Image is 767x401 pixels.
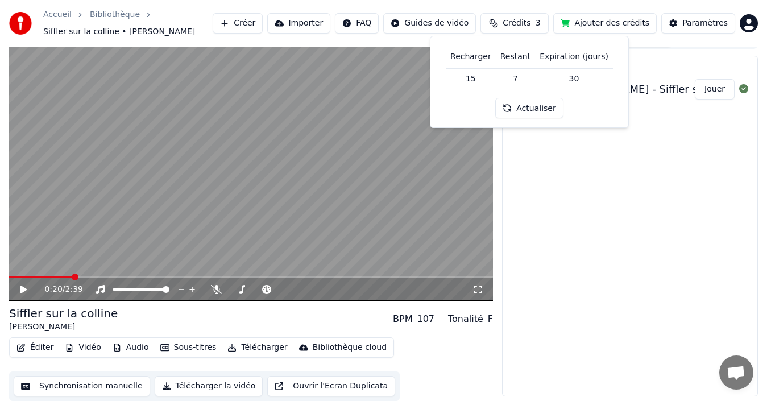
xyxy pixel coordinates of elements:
button: Paramètres [661,13,735,34]
td: 15 [446,68,496,89]
td: 7 [496,68,535,89]
button: Télécharger la vidéo [155,376,263,396]
button: Guides de vidéo [383,13,476,34]
button: FAQ [335,13,379,34]
div: F [488,312,493,326]
button: Ajouter des crédits [553,13,657,34]
div: Ouvrir le chat [719,355,753,390]
button: Créer [213,13,263,34]
span: 3 [536,18,541,29]
a: Accueil [43,9,72,20]
div: Paramètres [682,18,728,29]
th: Recharger [446,46,496,68]
button: Ouvrir l'Ecran Duplicata [267,376,395,396]
button: Éditer [12,340,58,355]
button: Vidéo [60,340,105,355]
div: 107 [417,312,434,326]
nav: breadcrumb [43,9,213,38]
th: Restant [496,46,535,68]
div: Tonalité [448,312,483,326]
span: Crédits [503,18,530,29]
span: 2:39 [65,284,83,295]
div: Créer un Karaoké [503,56,757,70]
button: Audio [108,340,154,355]
button: Télécharger [223,340,292,355]
th: Expiration (jours) [535,46,613,68]
a: Bibliothèque [90,9,140,20]
span: 0:20 [44,284,62,295]
span: Siffler sur la colline • [PERSON_NAME] [43,26,195,38]
button: Sous-titres [156,340,221,355]
div: / [44,284,72,295]
button: Actualiser [495,98,563,118]
button: Jouer [695,79,735,100]
div: [PERSON_NAME] [9,321,118,333]
div: BPM [393,312,412,326]
div: Siffler sur la colline [9,305,118,321]
button: Crédits3 [480,13,549,34]
img: youka [9,12,32,35]
button: Importer [267,13,330,34]
div: Bibliothèque cloud [313,342,387,353]
td: 30 [535,68,613,89]
button: Synchronisation manuelle [14,376,150,396]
